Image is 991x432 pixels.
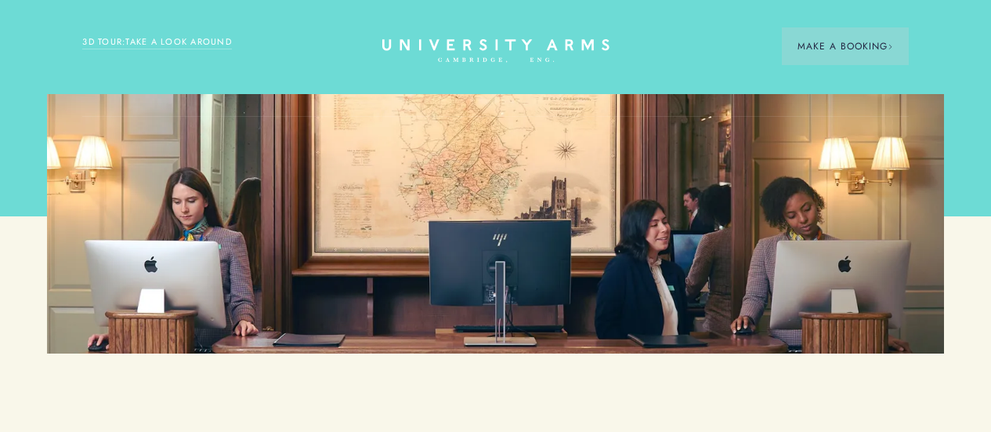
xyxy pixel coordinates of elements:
[782,27,909,65] button: Make a BookingArrow icon
[382,39,609,64] a: Home
[798,39,893,53] span: Make a Booking
[82,35,232,49] a: 3D TOUR:TAKE A LOOK AROUND
[47,94,944,354] img: image-5623dd55eb3be5e1f220c14097a2109fa32372e4-2048x1119-jpg
[888,44,893,49] img: Arrow icon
